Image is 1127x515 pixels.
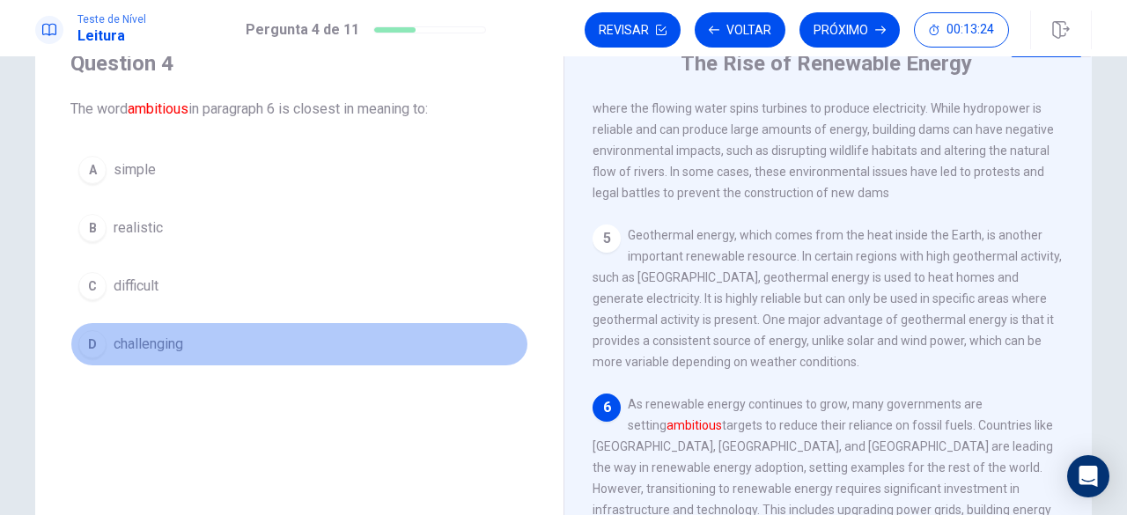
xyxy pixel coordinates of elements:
font: ambitious [667,418,722,432]
span: 00:13:24 [947,23,994,37]
div: 5 [593,224,621,253]
button: Asimple [70,148,528,192]
button: 00:13:24 [914,12,1009,48]
h1: Leitura [77,26,146,47]
button: Próximo [799,12,900,48]
div: 6 [593,394,621,422]
button: Dchallenging [70,322,528,366]
h4: Question 4 [70,49,528,77]
span: realistic [114,217,163,239]
font: ambitious [128,100,188,117]
div: D [78,330,107,358]
span: challenging [114,334,183,355]
h1: Pergunta 4 de 11 [246,19,359,40]
button: Revisar [585,12,681,48]
h4: The Rise of Renewable Energy [681,49,972,77]
span: simple [114,159,156,180]
span: Geothermal energy, which comes from the heat inside the Earth, is another important renewable res... [593,228,1062,369]
div: A [78,156,107,184]
div: Open Intercom Messenger [1067,455,1109,497]
span: Hydropower, which uses the energy of flowing water, is the largest source of renewable energy in ... [593,59,1054,200]
button: Voltar [695,12,785,48]
button: Brealistic [70,206,528,250]
span: difficult [114,276,158,297]
span: Teste de Nível [77,13,146,26]
button: Cdifficult [70,264,528,308]
div: B [78,214,107,242]
span: The word in paragraph 6 is closest in meaning to: [70,99,528,120]
div: C [78,272,107,300]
